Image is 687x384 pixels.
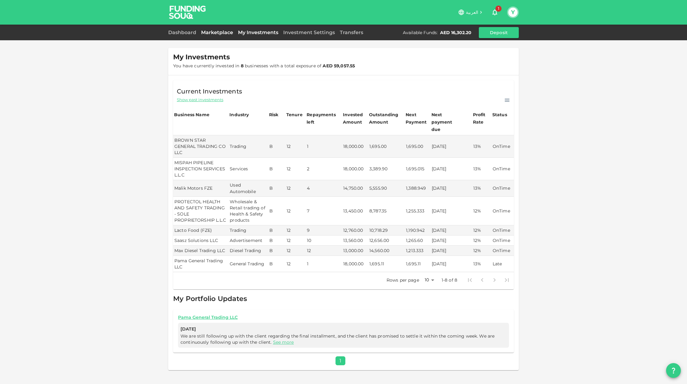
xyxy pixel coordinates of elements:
td: Advertisement [228,236,268,246]
div: Repayments left [307,111,337,126]
a: See more [273,339,294,345]
td: OnTime [491,197,514,225]
td: 14,560.00 [368,246,405,256]
span: My Portfolio Updates [173,295,247,303]
td: [DATE] [431,236,472,246]
td: 13% [472,180,491,196]
a: My Investments [236,30,281,35]
td: Trading [228,225,268,236]
div: Outstanding Amount [369,111,400,126]
td: 12 [285,135,306,158]
td: 7 [306,197,342,225]
td: Pama General Trading LLC [173,256,228,272]
td: OnTime [491,236,514,246]
strong: 8 [241,63,244,69]
div: Invested Amount [343,111,367,126]
td: 12 [285,236,306,246]
td: B [268,225,285,236]
td: 1,255.333 [405,197,430,225]
td: 5,555.90 [368,180,405,196]
td: MISPAH PIPELINE INSPECTION SERVICES L.L.C [173,158,228,180]
span: My Investments [173,53,230,61]
td: OnTime [491,225,514,236]
td: 10 [306,236,342,246]
td: 8,787.35 [368,197,405,225]
a: Marketplace [199,30,236,35]
td: Malik Motors FZE [173,180,228,196]
div: Next Payment [406,111,429,126]
span: You have currently invested in businesses with a total exposure of [173,63,355,69]
td: Trading [228,135,268,158]
td: 13,000.00 [342,246,368,256]
div: Tenure [286,111,303,118]
span: Show past investments [177,97,223,103]
div: Business Name [174,111,209,118]
td: B [268,135,285,158]
td: 12 [285,246,306,256]
span: 1 [495,6,502,12]
td: 12% [472,246,491,256]
div: 10 [422,275,436,284]
p: 1-8 of 8 [442,277,457,283]
button: Y [508,8,518,17]
td: 3,389.90 [368,158,405,180]
td: 4 [306,180,342,196]
td: 12% [472,197,491,225]
td: 12% [472,236,491,246]
td: 13% [472,256,491,272]
td: 2 [306,158,342,180]
td: OnTime [491,180,514,196]
td: 1,695.00 [368,135,405,158]
td: 9 [306,225,342,236]
span: We are still following up with the client regarding the final installment, and the client has pro... [181,333,494,345]
td: B [268,180,285,196]
span: [DATE] [181,325,506,333]
td: [DATE] [431,197,472,225]
strong: AED 59,057.55 [323,63,355,69]
td: B [268,256,285,272]
td: PROTECTOL HEALTH AND SAFETY TRADING - SOLE PROPRIETORSHIP L.L.C [173,197,228,225]
span: Current Investments [177,86,242,96]
td: BROWN STAR GENERAL TRADING CO LLC [173,135,228,158]
a: Pama General Trading LLC [178,315,509,320]
td: 12 [285,158,306,180]
td: [DATE] [431,256,472,272]
td: 1,388.949 [405,180,430,196]
div: Risk [269,111,281,118]
td: 13,450.00 [342,197,368,225]
td: General Trading [228,256,268,272]
td: 12,760.00 [342,225,368,236]
td: 12 [285,256,306,272]
td: Services [228,158,268,180]
td: OnTime [491,246,514,256]
td: B [268,246,285,256]
button: question [666,363,681,378]
td: Lacto Food (FZE) [173,225,228,236]
td: 12 [285,197,306,225]
div: Industry [229,111,249,118]
div: Profit Rate [473,111,490,126]
td: 10,718.29 [368,225,405,236]
td: B [268,158,285,180]
td: Saasz Solutions LLC [173,236,228,246]
td: 13% [472,158,491,180]
td: 1 [306,256,342,272]
button: 1 [489,6,501,18]
td: Max Diesel Trading LLC [173,246,228,256]
span: العربية [466,10,478,15]
td: 12% [472,225,491,236]
td: 1,695.015 [405,158,430,180]
div: AED 16,302.20 [440,30,471,36]
td: 13% [472,135,491,158]
div: Status [492,111,508,118]
td: 1,190.942 [405,225,430,236]
a: Transfers [337,30,366,35]
td: 1,695.11 [405,256,430,272]
div: Next payment due [431,111,462,133]
td: Wholesale & Retail trading of Health & Safety products [228,197,268,225]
